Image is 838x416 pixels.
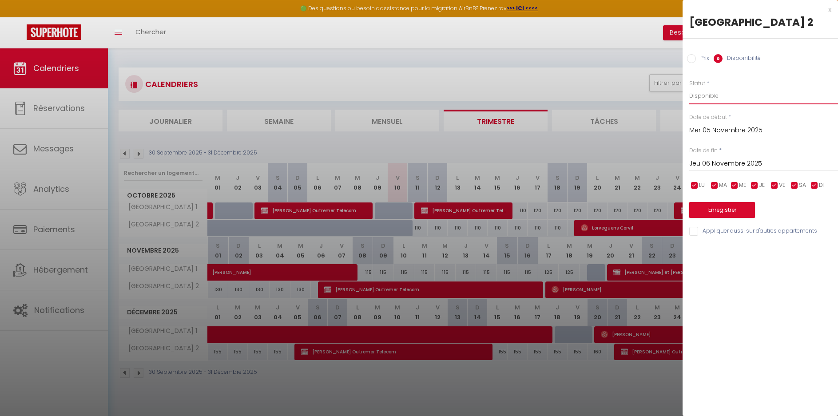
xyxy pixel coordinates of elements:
span: VE [779,181,785,190]
label: Date de début [689,113,727,122]
span: LU [699,181,705,190]
span: JE [759,181,765,190]
label: Date de fin [689,147,718,155]
div: [GEOGRAPHIC_DATA] 2 [689,15,831,29]
span: ME [739,181,746,190]
span: DI [819,181,824,190]
label: Statut [689,79,705,88]
label: Prix [696,54,709,64]
label: Disponibilité [723,54,761,64]
span: SA [799,181,806,190]
button: Enregistrer [689,202,755,218]
div: x [683,4,831,15]
span: MA [719,181,727,190]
